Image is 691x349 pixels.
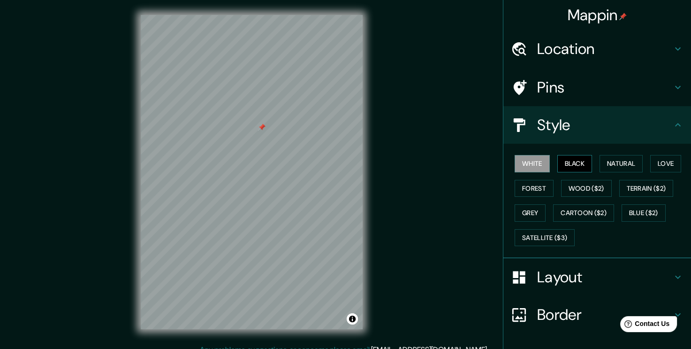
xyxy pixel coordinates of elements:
[515,229,575,247] button: Satellite ($3)
[607,312,681,339] iframe: Help widget launcher
[537,268,672,287] h4: Layout
[503,106,691,144] div: Style
[503,30,691,68] div: Location
[561,180,612,197] button: Wood ($2)
[537,305,672,324] h4: Border
[141,15,363,329] canvas: Map
[515,204,546,222] button: Grey
[622,204,666,222] button: Blue ($2)
[600,155,643,172] button: Natural
[650,155,681,172] button: Love
[568,6,627,24] h4: Mappin
[619,13,627,20] img: pin-icon.png
[347,313,358,325] button: Toggle attribution
[553,204,614,222] button: Cartoon ($2)
[503,296,691,333] div: Border
[557,155,592,172] button: Black
[537,116,672,134] h4: Style
[515,180,554,197] button: Forest
[537,78,672,97] h4: Pins
[537,39,672,58] h4: Location
[619,180,674,197] button: Terrain ($2)
[503,258,691,296] div: Layout
[515,155,550,172] button: White
[503,69,691,106] div: Pins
